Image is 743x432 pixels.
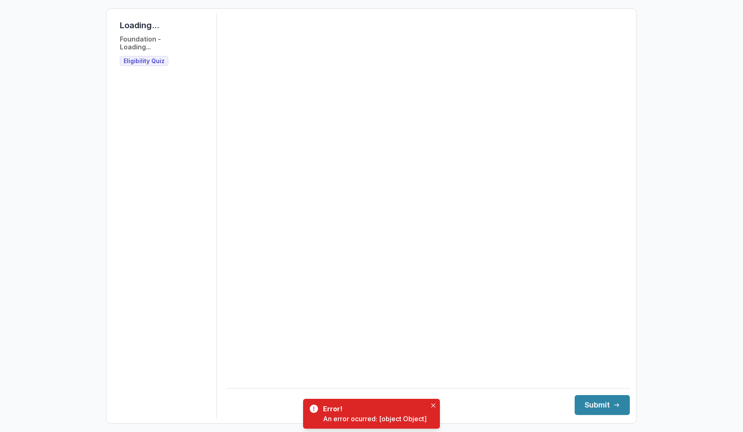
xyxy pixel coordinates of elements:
button: Submit [575,395,630,415]
h1: Loading... [120,20,159,30]
button: Close [428,400,438,410]
span: Eligibility Quiz [124,58,165,65]
div: Error! [323,404,423,414]
h2: Foundation - Loading... [120,35,161,51]
div: An error ocurred: [object Object] [323,414,427,424]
